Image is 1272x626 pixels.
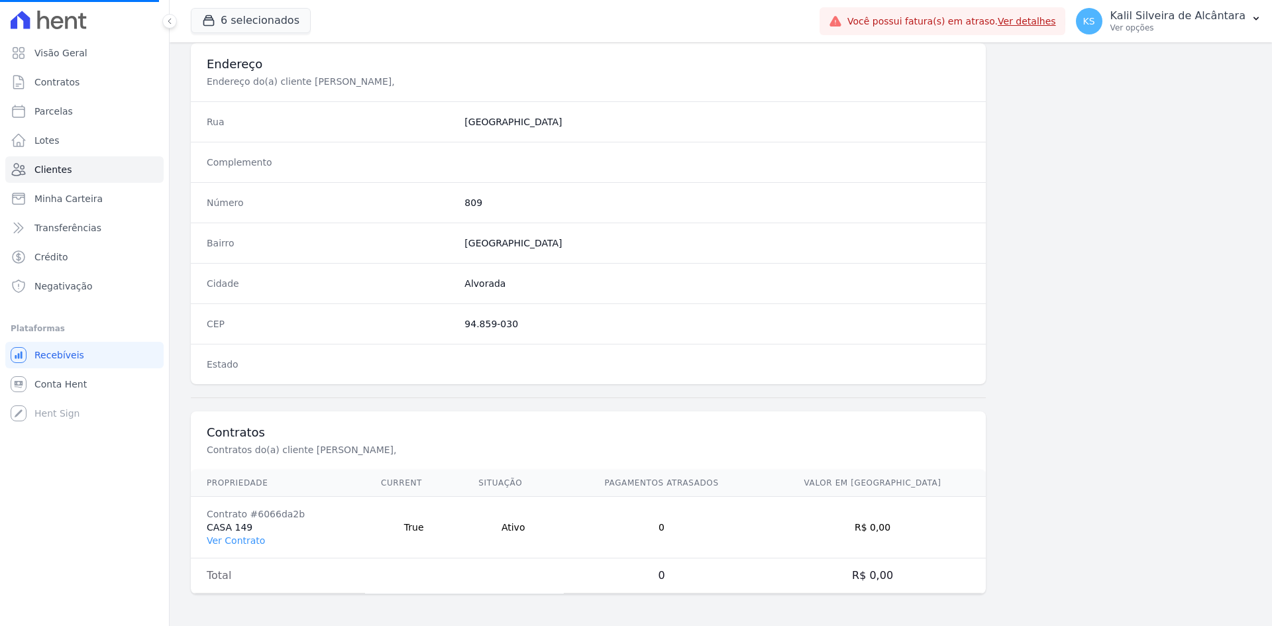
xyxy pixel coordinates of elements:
[1065,3,1272,40] button: KS Kalil Silveira de Alcântara Ver opções
[464,277,970,290] dd: Alvorada
[34,46,87,60] span: Visão Geral
[5,185,164,212] a: Minha Carteira
[759,470,986,497] th: Valor em [GEOGRAPHIC_DATA]
[207,443,652,456] p: Contratos do(a) cliente [PERSON_NAME],
[207,277,454,290] dt: Cidade
[207,156,454,169] dt: Complemento
[564,497,759,558] td: 0
[5,342,164,368] a: Recebíveis
[464,317,970,331] dd: 94.859-030
[34,134,60,147] span: Lotes
[1110,23,1245,33] p: Ver opções
[191,8,311,33] button: 6 selecionados
[191,470,365,497] th: Propriedade
[34,280,93,293] span: Negativação
[207,425,970,441] h3: Contratos
[464,196,970,209] dd: 809
[191,558,365,594] td: Total
[207,358,454,371] dt: Estado
[5,98,164,125] a: Parcelas
[5,244,164,270] a: Crédito
[191,497,365,558] td: CASA 149
[998,16,1056,26] a: Ver detalhes
[365,497,462,558] td: True
[207,56,970,72] h3: Endereço
[464,236,970,250] dd: [GEOGRAPHIC_DATA]
[5,40,164,66] a: Visão Geral
[34,163,72,176] span: Clientes
[5,127,164,154] a: Lotes
[207,507,349,521] div: Contrato #6066da2b
[847,15,1056,28] span: Você possui fatura(s) em atraso.
[365,470,462,497] th: Current
[5,69,164,95] a: Contratos
[34,105,73,118] span: Parcelas
[759,558,986,594] td: R$ 0,00
[462,497,564,558] td: Ativo
[5,371,164,397] a: Conta Hent
[5,156,164,183] a: Clientes
[34,378,87,391] span: Conta Hent
[207,236,454,250] dt: Bairro
[207,317,454,331] dt: CEP
[464,115,970,129] dd: [GEOGRAPHIC_DATA]
[207,196,454,209] dt: Número
[11,321,158,337] div: Plataformas
[207,115,454,129] dt: Rua
[34,348,84,362] span: Recebíveis
[462,470,564,497] th: Situação
[34,76,79,89] span: Contratos
[34,192,103,205] span: Minha Carteira
[759,497,986,558] td: R$ 0,00
[564,470,759,497] th: Pagamentos Atrasados
[5,215,164,241] a: Transferências
[564,558,759,594] td: 0
[207,75,652,88] p: Endereço do(a) cliente [PERSON_NAME],
[1110,9,1245,23] p: Kalil Silveira de Alcântara
[34,250,68,264] span: Crédito
[1083,17,1095,26] span: KS
[207,535,265,546] a: Ver Contrato
[34,221,101,235] span: Transferências
[5,273,164,299] a: Negativação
